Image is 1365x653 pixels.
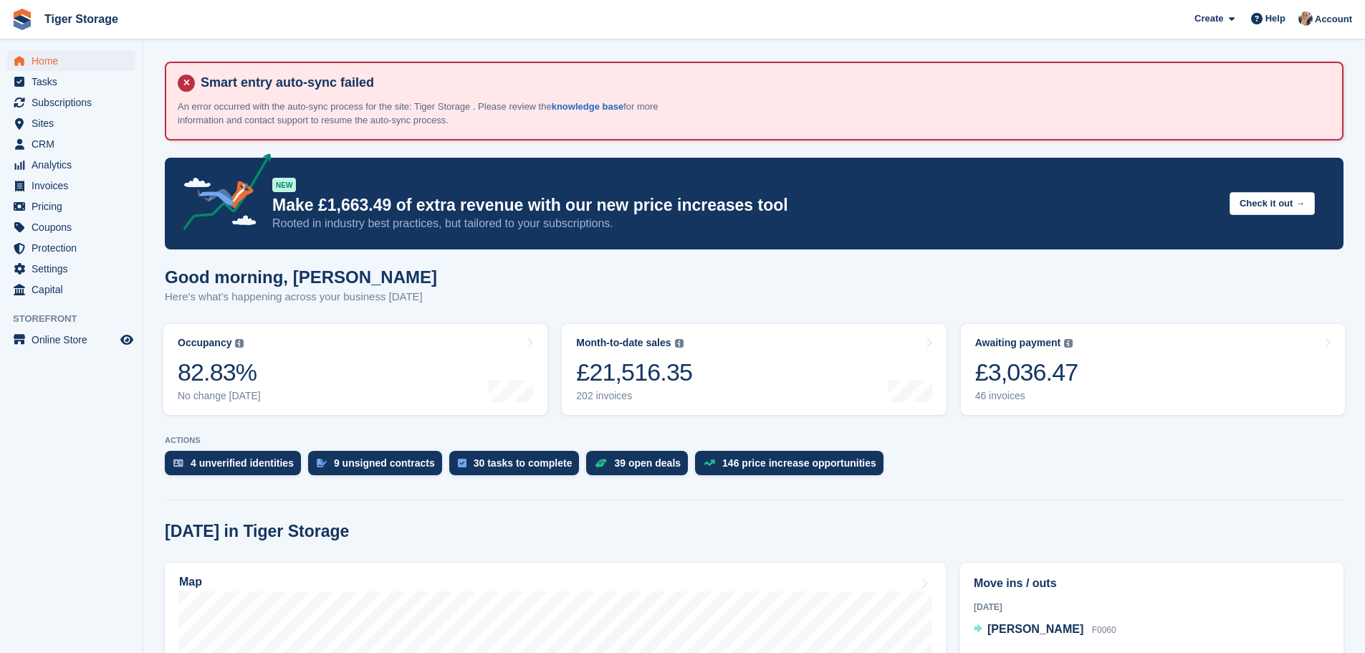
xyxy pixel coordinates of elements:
div: No change [DATE] [178,390,261,402]
a: Month-to-date sales £21,516.35 202 invoices [562,324,946,415]
img: price-adjustments-announcement-icon-8257ccfd72463d97f412b2fc003d46551f7dbcb40ab6d574587a9cd5c0d94... [171,153,272,235]
a: 4 unverified identities [165,451,308,482]
img: price_increase_opportunities-93ffe204e8149a01c8c9dc8f82e8f89637d9d84a8eef4429ea346261dce0b2c0.svg [704,459,715,466]
img: contract_signature_icon-13c848040528278c33f63329250d36e43548de30e8caae1d1a13099fd9432cc5.svg [317,459,327,467]
img: Becky Martin [1298,11,1313,26]
img: deal-1b604bf984904fb50ccaf53a9ad4b4a5d6e5aea283cecdc64d6e3604feb123c2.svg [595,458,607,468]
span: Coupons [32,217,118,237]
span: Capital [32,280,118,300]
h2: [DATE] in Tiger Storage [165,522,349,541]
a: menu [7,330,135,350]
a: menu [7,92,135,113]
img: icon-info-grey-7440780725fd019a000dd9b08b2336e03edf1995a4989e88bcd33f0948082b44.svg [235,339,244,348]
a: 9 unsigned contracts [308,451,449,482]
a: menu [7,238,135,258]
span: Sites [32,113,118,133]
div: 202 invoices [576,390,692,402]
div: 46 invoices [975,390,1078,402]
a: menu [7,259,135,279]
span: Home [32,51,118,71]
span: Account [1315,12,1352,27]
a: Preview store [118,331,135,348]
a: menu [7,113,135,133]
div: £3,036.47 [975,358,1078,387]
span: Storefront [13,312,143,326]
div: Month-to-date sales [576,337,671,349]
span: Create [1194,11,1223,26]
div: Awaiting payment [975,337,1061,349]
a: Occupancy 82.83% No change [DATE] [163,324,547,415]
div: 30 tasks to complete [474,457,573,469]
img: icon-info-grey-7440780725fd019a000dd9b08b2336e03edf1995a4989e88bcd33f0948082b44.svg [1064,339,1073,348]
a: menu [7,134,135,154]
a: menu [7,155,135,175]
a: menu [7,280,135,300]
button: Check it out → [1230,192,1315,216]
a: menu [7,51,135,71]
a: knowledge base [552,101,623,112]
p: An error occurred with the auto-sync process for the site: Tiger Storage . Please review the for ... [178,100,679,128]
span: Tasks [32,72,118,92]
span: Online Store [32,330,118,350]
div: 9 unsigned contracts [334,457,435,469]
div: NEW [272,178,296,192]
div: £21,516.35 [576,358,692,387]
div: 146 price increase opportunities [722,457,876,469]
div: Occupancy [178,337,231,349]
span: Analytics [32,155,118,175]
span: CRM [32,134,118,154]
h2: Move ins / outs [974,575,1330,592]
img: stora-icon-8386f47178a22dfd0bd8f6a31ec36ba5ce8667c1dd55bd0f319d3a0aa187defe.svg [11,9,33,30]
div: 39 open deals [614,457,681,469]
a: menu [7,217,135,237]
span: Settings [32,259,118,279]
p: Rooted in industry best practices, but tailored to your subscriptions. [272,216,1218,232]
div: 82.83% [178,358,261,387]
span: Subscriptions [32,92,118,113]
a: 30 tasks to complete [449,451,587,482]
span: [PERSON_NAME] [987,623,1083,635]
a: menu [7,176,135,196]
span: Pricing [32,196,118,216]
a: Tiger Storage [39,7,124,31]
a: menu [7,196,135,216]
span: Invoices [32,176,118,196]
p: ACTIONS [165,436,1344,445]
h2: Map [179,576,202,588]
div: [DATE] [974,601,1330,614]
img: task-75834270c22a3079a89374b754ae025e5fb1db73e45f91037f5363f120a921f8.svg [458,459,466,467]
span: Help [1265,11,1285,26]
p: Make £1,663.49 of extra revenue with our new price increases tool [272,195,1218,216]
a: [PERSON_NAME] F0060 [974,621,1116,639]
img: verify_identity-adf6edd0f0f0b5bbfe63781bf79b02c33cf7c696d77639b501bdc392416b5a36.svg [173,459,183,467]
img: icon-info-grey-7440780725fd019a000dd9b08b2336e03edf1995a4989e88bcd33f0948082b44.svg [675,339,684,348]
a: 39 open deals [586,451,695,482]
h1: Good morning, [PERSON_NAME] [165,267,437,287]
span: F0060 [1092,625,1116,635]
a: Awaiting payment £3,036.47 46 invoices [961,324,1345,415]
div: 4 unverified identities [191,457,294,469]
a: 146 price increase opportunities [695,451,891,482]
span: Protection [32,238,118,258]
h4: Smart entry auto-sync failed [195,75,1331,91]
a: menu [7,72,135,92]
p: Here's what's happening across your business [DATE] [165,289,437,305]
